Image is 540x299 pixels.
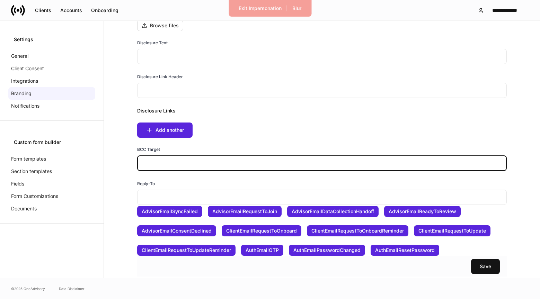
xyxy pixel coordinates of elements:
a: Documents [8,202,95,215]
div: AdvisorEmailReadyToReview [389,208,456,215]
a: Data Disclaimer [59,286,85,291]
a: Form Customizations [8,190,95,202]
button: ClientEmailRequestToUpdateReminder [137,245,236,256]
p: Notifications [11,102,39,109]
a: Client Consent [8,62,95,75]
button: AuthEmailOTP [241,245,283,256]
h6: Reply-To [137,180,155,187]
button: Save [471,259,500,274]
button: AdvisorEmailDataCollectionHandoff [287,206,379,217]
a: Form templates [8,153,95,165]
div: ClientEmailRequestToUpdateReminder [142,247,231,254]
a: General [8,50,95,62]
a: Integrations [8,75,95,87]
p: Fields [11,180,24,187]
p: Branding [11,90,32,97]
button: AuthEmailPasswordChanged [289,245,365,256]
button: AdvisorEmailReadyToReview [384,206,461,217]
a: Fields [8,178,95,190]
div: Save [480,263,491,270]
a: Section templates [8,165,95,178]
div: Browse files [150,22,179,29]
a: Branding [8,87,95,100]
button: ClientEmailRequestToOnboard [222,225,301,236]
button: AdvisorEmailConsentDeclined [137,225,216,236]
p: Client Consent [11,65,44,72]
div: ClientEmailRequestToUpdate [418,227,486,234]
div: Settings [14,36,90,43]
button: Add another [137,123,193,138]
p: Integrations [11,78,38,84]
button: Exit Impersonation [234,3,286,14]
button: AdvisorEmailRequestToJoin [208,206,282,217]
button: AdvisorEmailSyncFailed [137,206,202,217]
div: Onboarding [91,7,118,14]
div: Accounts [60,7,82,14]
p: Form Customizations [11,193,58,200]
p: Form templates [11,155,46,162]
div: AdvisorEmailRequestToJoin [212,208,277,215]
button: Browse files [137,20,183,31]
div: AdvisorEmailConsentDeclined [142,227,212,234]
p: Section templates [11,168,52,175]
p: General [11,53,28,60]
div: AdvisorEmailDataCollectionHandoff [292,208,374,215]
h6: BCC Target [137,146,160,153]
button: AuthEmailResetPassword [371,245,439,256]
div: Custom form builder [14,139,90,146]
a: Notifications [8,100,95,112]
div: AuthEmailOTP [246,247,279,254]
p: Documents [11,205,37,212]
div: AuthEmailPasswordChanged [293,247,361,254]
span: © 2025 OneAdvisory [11,286,45,291]
button: ClientEmailRequestToUpdate [414,225,490,236]
button: ClientEmailRequestToOnboardReminder [307,225,408,236]
button: Clients [30,5,56,16]
h6: Disclosure Text [137,39,168,46]
button: Onboarding [87,5,123,16]
div: Blur [292,5,301,12]
div: Add another [156,127,184,134]
div: Disclosure Links [132,99,507,114]
div: ClientEmailRequestToOnboardReminder [311,227,404,234]
div: ClientEmailRequestToOnboard [226,227,297,234]
div: Clients [35,7,51,14]
div: AdvisorEmailSyncFailed [142,208,198,215]
button: Accounts [56,5,87,16]
button: Blur [288,3,306,14]
h6: Disclosure Link Header [137,73,183,80]
div: AuthEmailResetPassword [375,247,435,254]
div: Exit Impersonation [239,5,282,12]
